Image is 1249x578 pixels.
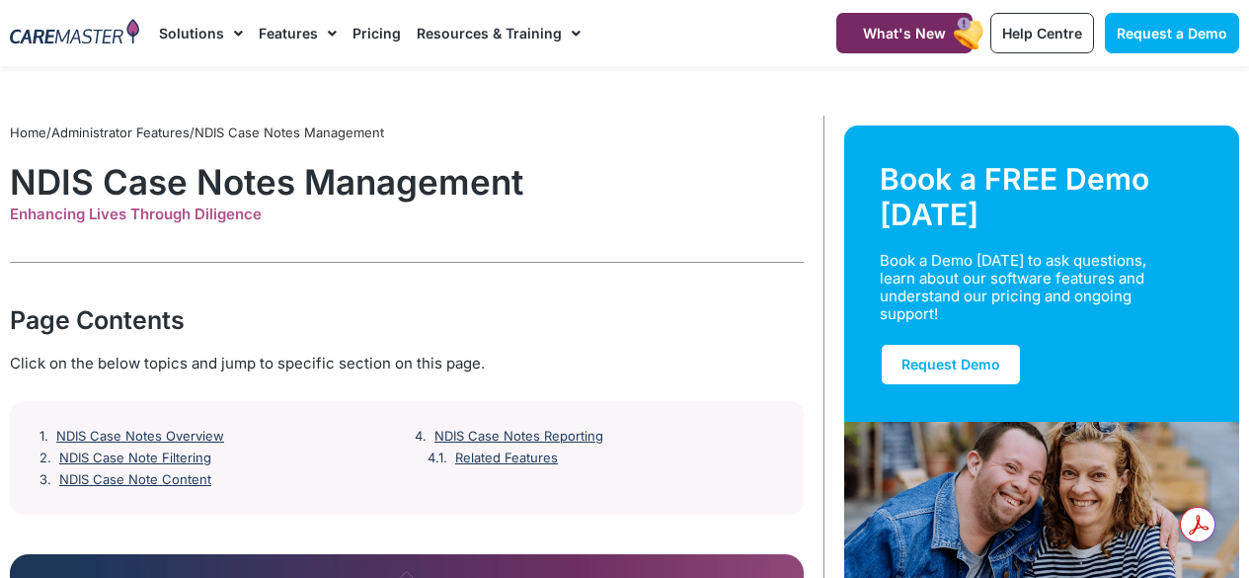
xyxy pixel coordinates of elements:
a: Home [10,124,46,140]
img: CareMaster Logo [10,19,139,47]
a: Help Centre [990,13,1094,53]
span: What's New [863,25,946,41]
span: Help Centre [1002,25,1082,41]
a: Related Features [455,451,558,466]
a: NDIS Case Notes Reporting [434,429,603,445]
span: NDIS Case Notes Management [195,124,384,140]
a: Administrator Features [51,124,190,140]
span: / / [10,124,384,140]
div: Enhancing Lives Through Diligence [10,206,804,223]
a: Request a Demo [1105,13,1239,53]
div: Page Contents [10,302,804,338]
div: Book a FREE Demo [DATE] [880,161,1204,232]
a: NDIS Case Note Filtering [59,451,211,466]
div: Book a Demo [DATE] to ask questions, learn about our software features and understand our pricing... [880,252,1181,323]
span: Request a Demo [1117,25,1227,41]
a: NDIS Case Notes Overview [56,429,224,445]
h1: NDIS Case Notes Management [10,161,804,203]
span: Request Demo [901,356,1000,372]
a: Request Demo [880,343,1022,386]
div: Click on the below topics and jump to specific section on this page. [10,353,804,374]
a: NDIS Case Note Content [59,472,211,488]
a: What's New [836,13,973,53]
